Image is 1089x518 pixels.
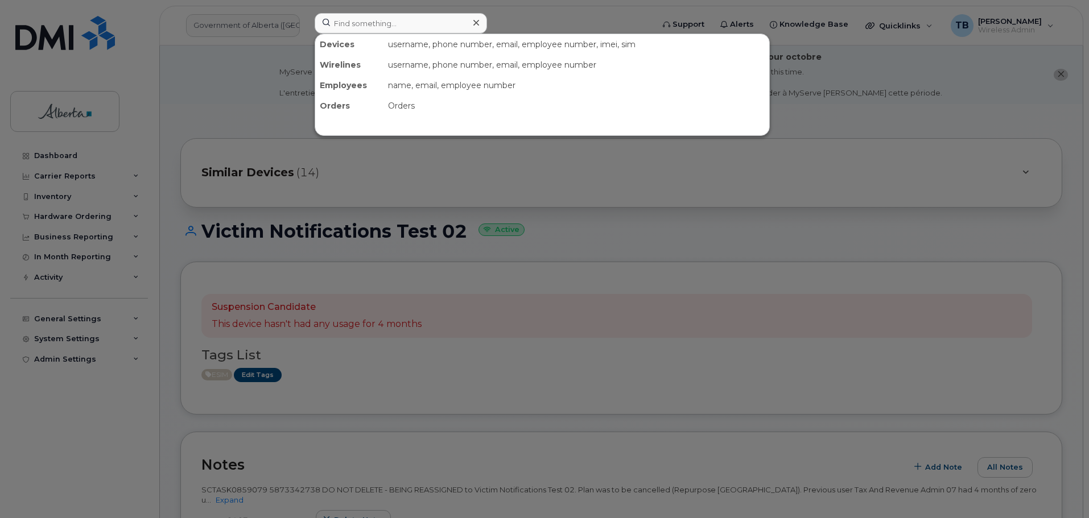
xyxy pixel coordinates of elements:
div: username, phone number, email, employee number [383,55,769,75]
div: Employees [315,75,383,96]
div: Devices [315,34,383,55]
div: Orders [315,96,383,116]
div: Orders [383,96,769,116]
div: name, email, employee number [383,75,769,96]
div: username, phone number, email, employee number, imei, sim [383,34,769,55]
div: Wirelines [315,55,383,75]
